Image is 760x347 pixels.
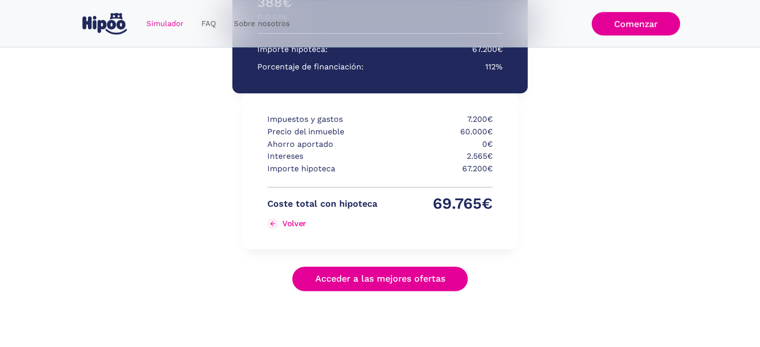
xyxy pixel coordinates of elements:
[267,150,377,163] p: Intereses
[137,14,192,33] a: Simulador
[225,14,299,33] a: Sobre nosotros
[257,43,328,56] p: Importe hipoteca:
[383,113,493,126] p: 7.200€
[257,61,364,73] p: Porcentaje de financiación:
[192,14,225,33] a: FAQ
[282,219,306,228] div: Volver
[485,61,503,73] p: 112%
[383,163,493,175] p: 67.200€
[80,9,129,38] a: home
[472,43,503,56] p: 67.200€
[267,216,377,232] a: Volver
[383,150,493,163] p: 2.565€
[267,163,377,175] p: Importe hipoteca
[267,126,377,138] p: Precio del inmueble
[383,138,493,151] p: 0€
[592,12,680,35] a: Comenzar
[267,198,377,210] p: Coste total con hipoteca
[267,138,377,151] p: Ahorro aportado
[267,113,377,126] p: Impuestos y gastos
[383,126,493,138] p: 60.000€
[292,267,468,291] a: Acceder a las mejores ofertas
[383,198,493,210] p: 69.765€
